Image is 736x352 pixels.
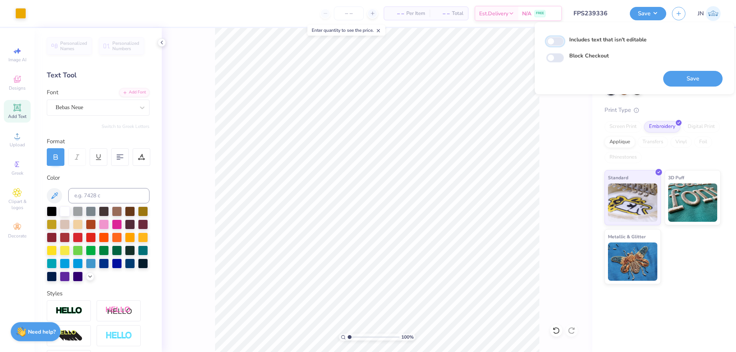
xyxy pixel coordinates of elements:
img: Negative Space [105,331,132,340]
img: Jacky Noya [706,6,721,21]
div: Color [47,174,149,182]
span: Decorate [8,233,26,239]
span: Personalized Names [60,41,87,51]
input: Untitled Design [568,6,624,21]
div: Applique [605,136,635,148]
span: 100 % [401,334,414,341]
a: JN [698,6,721,21]
span: Clipart & logos [4,198,31,211]
label: Includes text that isn't editable [569,36,647,44]
span: Per Item [406,10,425,18]
span: Image AI [8,57,26,63]
button: Save [630,7,666,20]
div: Foil [694,136,712,148]
div: Format [47,137,150,146]
label: Font [47,88,58,97]
div: Digital Print [683,121,720,133]
span: Metallic & Glitter [608,232,646,241]
img: Standard [608,183,657,222]
button: Save [663,71,723,87]
div: Screen Print [605,121,642,133]
div: Add Font [119,88,149,97]
span: Upload [10,142,25,148]
span: – – [389,10,404,18]
span: JN [698,9,704,18]
img: Metallic & Glitter [608,242,657,281]
span: 3D Puff [668,174,684,182]
span: Add Text [8,113,26,120]
span: Standard [608,174,628,182]
span: Total [452,10,463,18]
div: Embroidery [644,121,680,133]
strong: Need help? [28,328,56,336]
div: Enter quantity to see the price. [307,25,385,36]
span: – – [434,10,450,18]
img: 3d Illusion [56,330,82,342]
span: N/A [522,10,531,18]
div: Text Tool [47,70,149,80]
button: Switch to Greek Letters [102,123,149,129]
span: Est. Delivery [479,10,508,18]
label: Block Checkout [569,52,609,60]
div: Print Type [605,106,721,115]
span: FREE [536,11,544,16]
div: Vinyl [670,136,692,148]
span: Designs [9,85,26,91]
span: Greek [11,170,23,176]
img: 3D Puff [668,183,718,222]
div: Rhinestones [605,152,642,163]
img: Shadow [105,306,132,316]
img: Stroke [56,306,82,315]
span: Personalized Numbers [112,41,140,51]
input: e.g. 7428 c [68,188,149,203]
input: – – [334,7,364,20]
div: Transfers [637,136,668,148]
div: Styles [47,289,149,298]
